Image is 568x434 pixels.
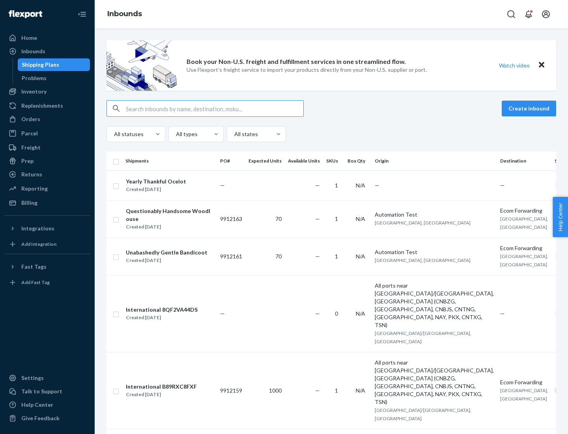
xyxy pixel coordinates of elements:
p: Book your Non-U.S. freight and fulfillment services in one streamlined flow. [187,57,406,66]
div: Automation Test [375,211,494,219]
a: Inbounds [5,45,90,58]
span: — [315,215,320,222]
span: N/A [356,387,365,394]
td: 9912159 [217,352,245,429]
th: Expected Units [245,152,285,170]
div: Add Integration [21,241,56,247]
a: Reporting [5,182,90,195]
span: — [315,387,320,394]
span: 70 [275,215,282,222]
a: Shipping Plans [18,58,90,71]
div: Problems [22,74,47,82]
div: Created [DATE] [126,314,198,322]
span: [GEOGRAPHIC_DATA], [GEOGRAPHIC_DATA] [375,220,471,226]
p: Use Flexport’s freight service to import your products directly from your Non-U.S. supplier or port. [187,66,427,74]
div: Created [DATE] [126,391,197,398]
button: Fast Tags [5,260,90,273]
div: Created [DATE] [126,223,213,231]
button: Give Feedback [5,412,90,425]
span: — [500,182,505,189]
a: Returns [5,168,90,181]
input: All statuses [113,130,114,138]
button: Open notifications [521,6,536,22]
span: [GEOGRAPHIC_DATA]/[GEOGRAPHIC_DATA], [GEOGRAPHIC_DATA] [375,407,471,421]
div: Give Feedback [21,414,60,422]
span: — [500,310,505,317]
button: Open Search Box [503,6,519,22]
div: All ports near [GEOGRAPHIC_DATA]/[GEOGRAPHIC_DATA], [GEOGRAPHIC_DATA] (CNBZG, [GEOGRAPHIC_DATA], ... [375,359,494,406]
a: Add Fast Tag [5,276,90,289]
td: 9912163 [217,200,245,238]
span: — [220,182,225,189]
input: Search inbounds by name, destination, msku... [126,101,303,116]
div: Integrations [21,224,54,232]
span: [GEOGRAPHIC_DATA]/[GEOGRAPHIC_DATA], [GEOGRAPHIC_DATA] [375,330,471,344]
span: 1 [335,387,338,394]
a: Freight [5,141,90,154]
span: 70 [275,253,282,260]
a: Home [5,32,90,44]
div: Fast Tags [21,263,47,271]
th: Available Units [285,152,323,170]
th: Shipments [122,152,217,170]
button: Close Navigation [74,6,90,22]
div: Freight [21,144,41,152]
div: Returns [21,170,42,178]
span: — [315,182,320,189]
div: Created [DATE] [126,185,186,193]
input: All types [175,130,176,138]
div: Replenishments [21,102,63,110]
div: Ecom Forwarding [500,378,548,386]
span: — [315,310,320,317]
button: Close [536,60,547,71]
div: Settings [21,374,44,382]
div: Talk to Support [21,387,62,395]
button: Watch video [494,60,535,71]
a: Problems [18,72,90,84]
div: Automation Test [375,248,494,256]
button: Help Center [553,197,568,237]
div: International B89RXC8FXF [126,383,197,391]
a: Add Integration [5,238,90,251]
div: Questionably Handsome Woodlouse [126,207,213,223]
div: Unabashedly Gentle Bandicoot [126,249,207,256]
span: — [220,310,225,317]
div: Shipping Plans [22,61,59,69]
a: Help Center [5,398,90,411]
ol: breadcrumbs [101,3,148,26]
span: N/A [356,215,365,222]
div: Add Fast Tag [21,279,50,286]
button: Create inbound [502,101,556,116]
div: All ports near [GEOGRAPHIC_DATA]/[GEOGRAPHIC_DATA], [GEOGRAPHIC_DATA] (CNBZG, [GEOGRAPHIC_DATA], ... [375,282,494,329]
span: — [375,182,379,189]
div: International 8QF2VA44DS [126,306,198,314]
a: Settings [5,372,90,384]
a: Orders [5,113,90,125]
th: Destination [497,152,551,170]
a: Inventory [5,85,90,98]
th: PO# [217,152,245,170]
td: 9912161 [217,238,245,275]
span: N/A [356,310,365,317]
div: Inbounds [21,47,45,55]
span: 1 [335,215,338,222]
div: Orders [21,115,40,123]
span: 1 [335,253,338,260]
a: Billing [5,196,90,209]
div: Inventory [21,88,47,95]
span: [GEOGRAPHIC_DATA], [GEOGRAPHIC_DATA] [500,253,548,268]
span: 1000 [269,387,282,394]
th: Origin [372,152,497,170]
span: N/A [356,253,365,260]
a: Prep [5,155,90,167]
span: [GEOGRAPHIC_DATA], [GEOGRAPHIC_DATA] [375,257,471,263]
a: Talk to Support [5,385,90,398]
div: Prep [21,157,34,165]
th: Box Qty [344,152,372,170]
div: Home [21,34,37,42]
div: Billing [21,199,37,207]
a: Replenishments [5,99,90,112]
span: 1 [335,182,338,189]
